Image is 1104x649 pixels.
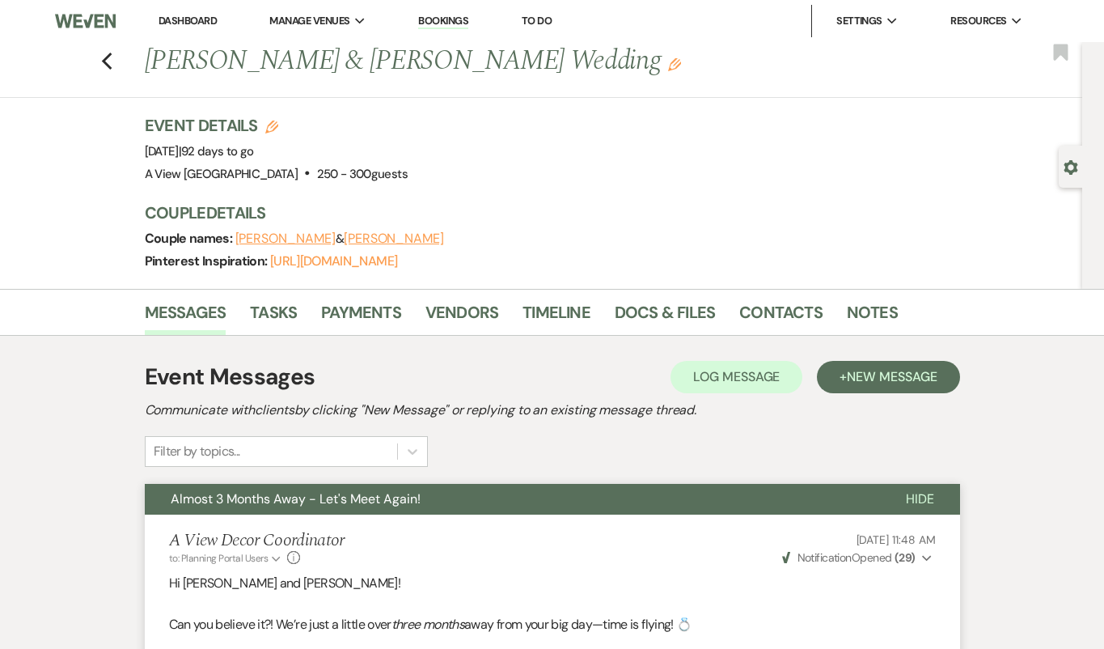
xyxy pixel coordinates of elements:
a: Contacts [739,299,823,335]
a: Docs & Files [615,299,715,335]
a: Tasks [250,299,297,335]
a: Messages [145,299,226,335]
button: Hide [880,484,960,515]
h1: Event Messages [145,360,315,394]
span: 92 days to go [181,143,254,159]
span: Resources [950,13,1006,29]
h2: Communicate with clients by clicking "New Message" or replying to an existing message thread. [145,401,960,420]
button: Almost 3 Months Away - Let's Meet Again! [145,484,880,515]
h5: A View Decor Coordinator [169,531,345,551]
a: Payments [321,299,401,335]
span: Couple names: [145,230,235,247]
a: Timeline [522,299,590,335]
button: NotificationOpened (29) [780,549,935,566]
span: Almost 3 Months Away - Let's Meet Again! [171,490,421,507]
button: to: Planning Portal Users [169,551,284,566]
h3: Event Details [145,114,408,137]
span: A View [GEOGRAPHIC_DATA] [145,166,298,182]
em: three months [391,616,464,633]
strong: ( 29 ) [895,550,916,565]
button: [PERSON_NAME] [235,232,336,245]
a: Dashboard [159,14,217,28]
span: to: Planning Portal Users [169,552,269,565]
button: Log Message [670,361,802,393]
span: New Message [847,368,937,385]
a: To Do [522,14,552,28]
span: [DATE] [145,143,254,159]
button: +New Message [817,361,959,393]
div: Filter by topics... [154,442,240,461]
button: [PERSON_NAME] [344,232,444,245]
span: [DATE] 11:48 AM [857,532,936,547]
a: Bookings [418,14,468,29]
span: Notification [797,550,852,565]
span: Settings [836,13,882,29]
p: Hi [PERSON_NAME] and [PERSON_NAME]! [169,573,936,594]
span: & [235,231,444,247]
span: Pinterest Inspiration: [145,252,270,269]
span: Opened [782,550,916,565]
h3: Couple Details [145,201,1051,224]
button: Edit [668,57,681,71]
a: Notes [847,299,898,335]
span: Hide [906,490,934,507]
a: Vendors [425,299,498,335]
p: Can you believe it?! We’re just a little over away from your big day—time is flying! 💍 [169,614,936,635]
h1: [PERSON_NAME] & [PERSON_NAME] Wedding [145,42,869,81]
button: Open lead details [1064,159,1078,174]
span: Manage Venues [269,13,349,29]
img: Weven Logo [55,4,116,38]
a: [URL][DOMAIN_NAME] [270,252,397,269]
span: Log Message [693,368,780,385]
span: | [179,143,254,159]
span: 250 - 300 guests [317,166,408,182]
